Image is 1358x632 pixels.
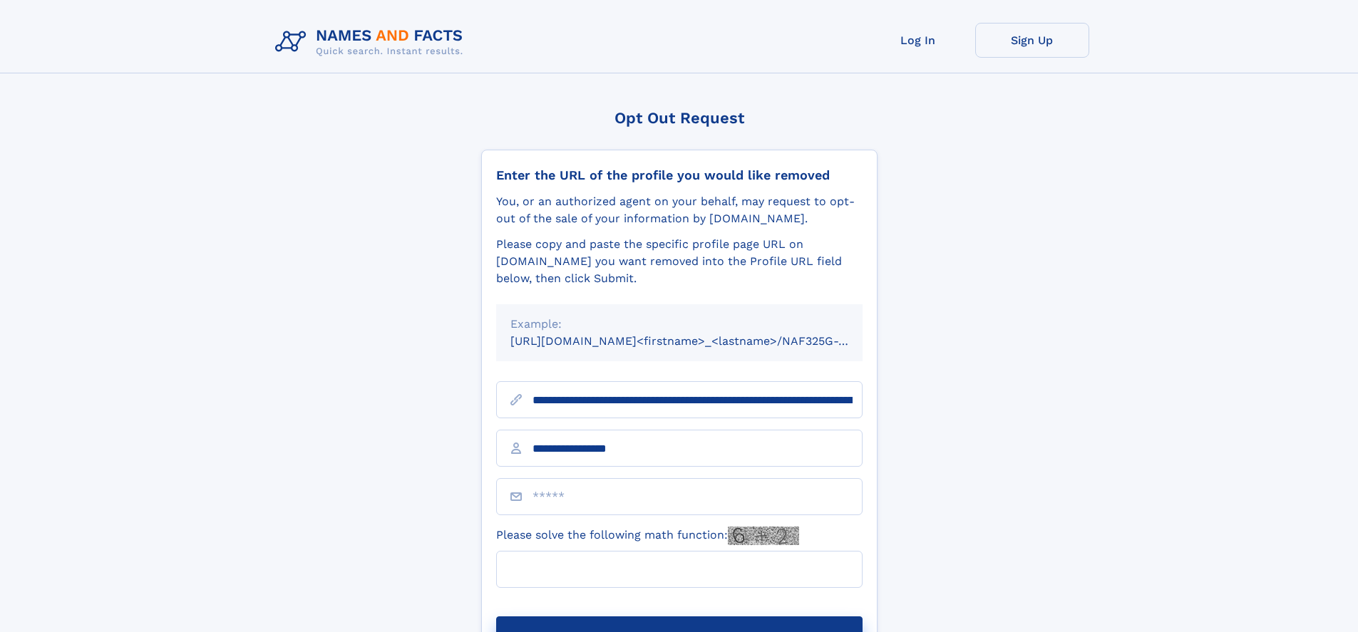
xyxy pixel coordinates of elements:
small: [URL][DOMAIN_NAME]<firstname>_<lastname>/NAF325G-xxxxxxxx [510,334,890,348]
img: Logo Names and Facts [269,23,475,61]
div: Please copy and paste the specific profile page URL on [DOMAIN_NAME] you want removed into the Pr... [496,236,863,287]
div: You, or an authorized agent on your behalf, may request to opt-out of the sale of your informatio... [496,193,863,227]
div: Example: [510,316,848,333]
a: Sign Up [975,23,1089,58]
div: Opt Out Request [481,109,878,127]
div: Enter the URL of the profile you would like removed [496,167,863,183]
a: Log In [861,23,975,58]
label: Please solve the following math function: [496,527,799,545]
